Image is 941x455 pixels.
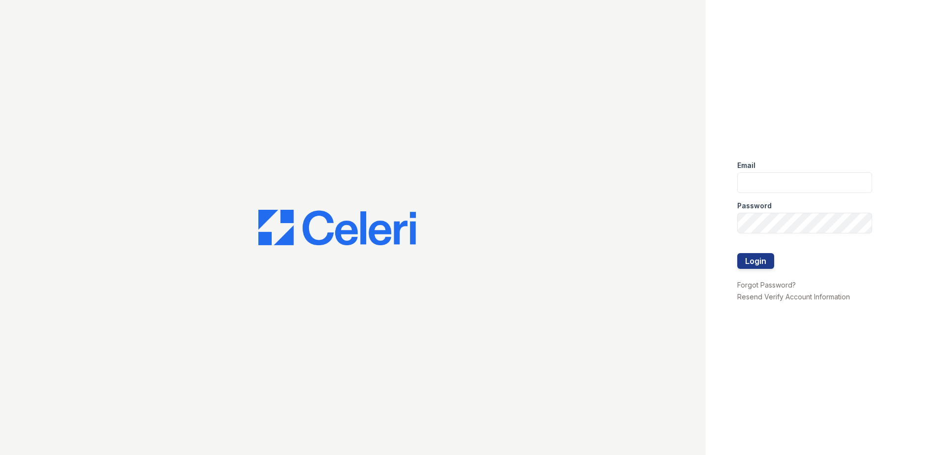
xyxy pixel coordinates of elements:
[737,253,774,269] button: Login
[737,201,772,211] label: Password
[737,292,850,301] a: Resend Verify Account Information
[737,161,755,170] label: Email
[258,210,416,245] img: CE_Logo_Blue-a8612792a0a2168367f1c8372b55b34899dd931a85d93a1a3d3e32e68fde9ad4.png
[737,281,796,289] a: Forgot Password?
